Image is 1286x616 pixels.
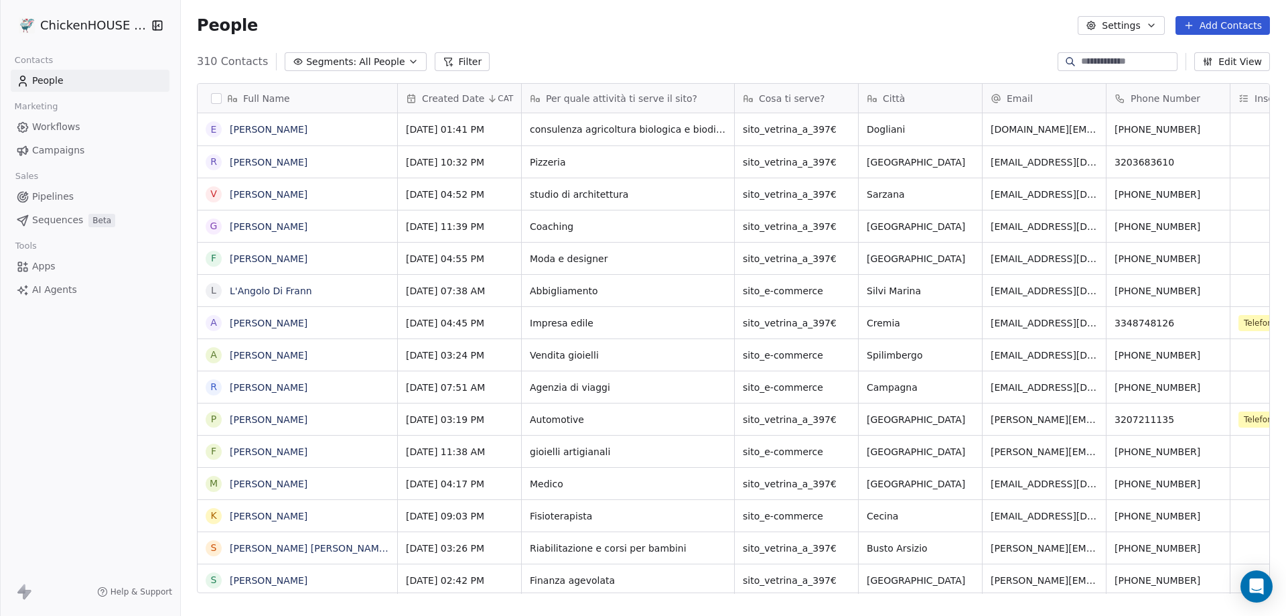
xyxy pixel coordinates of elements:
span: Sarzana [867,188,974,201]
a: Apps [11,255,169,278]
span: Coaching [530,220,726,233]
span: Created Date [422,92,484,105]
a: Workflows [11,116,169,138]
a: [PERSON_NAME] [PERSON_NAME] Vibrante [230,543,431,554]
span: [PHONE_NUMBER] [1115,123,1222,136]
a: [PERSON_NAME] [230,157,307,168]
div: Full Name [198,84,397,113]
a: [PERSON_NAME] [230,446,307,457]
span: sito_vetrina_a_397€ [743,188,850,201]
button: Add Contacts [1175,16,1270,35]
span: sito_e-commerce [743,284,850,298]
span: Città [883,92,905,105]
span: [PHONE_NUMBER] [1115,477,1222,491]
span: [DATE] 04:52 PM [406,188,513,201]
span: Silvi Marina [867,284,974,298]
span: [DATE] 03:26 PM [406,542,513,555]
a: Help & Support [97,587,172,597]
span: [GEOGRAPHIC_DATA] [867,574,974,587]
span: sito_vetrina_a_397€ [743,316,850,330]
a: [PERSON_NAME] [230,124,307,135]
span: CAT [498,93,513,104]
div: R [210,380,217,394]
span: [EMAIL_ADDRESS][DOMAIN_NAME] [991,316,1098,330]
span: [EMAIL_ADDRESS][DOMAIN_NAME] [991,509,1098,523]
a: SequencesBeta [11,209,169,231]
span: Email [1007,92,1033,105]
div: P [211,412,216,426]
span: Spilimbergo [867,349,974,362]
span: [EMAIL_ADDRESS][DOMAIN_NAME] [991,156,1098,169]
span: Apps [32,259,56,273]
a: AI Agents [11,279,169,301]
span: Moda e designer [530,252,726,265]
span: [DATE] 09:03 PM [406,509,513,523]
span: [EMAIL_ADDRESS][DOMAIN_NAME] [991,220,1098,233]
span: Campagna [867,381,974,394]
span: [PHONE_NUMBER] [1115,284,1222,298]
span: sito_e-commerce [743,349,850,362]
span: Medico [530,477,726,491]
span: 3203683610 [1115,156,1222,169]
a: [PERSON_NAME] [230,414,307,425]
span: [PHONE_NUMBER] [1115,574,1222,587]
span: [DATE] 01:41 PM [406,123,513,136]
span: consulenza agricoltura biologica e biodinamica [530,123,726,136]
span: Sequences [32,213,83,227]
span: sito_vetrina_a_397€ [743,477,850,491]
span: sito_vetrina_a_397€ [743,252,850,265]
span: Tools [9,236,42,256]
button: Edit View [1194,52,1270,71]
div: Città [859,84,982,113]
span: ChickenHOUSE snc [40,17,147,34]
span: Beta [88,214,115,227]
span: [GEOGRAPHIC_DATA] [867,477,974,491]
div: L [211,284,216,298]
div: Email [983,84,1106,113]
span: Dogliani [867,123,974,136]
span: [DATE] 07:51 AM [406,381,513,394]
span: Per quale attività ti serve il sito? [546,92,697,105]
span: Segments: [306,55,356,69]
span: Abbigliamento [530,284,726,298]
a: [PERSON_NAME] [230,350,307,361]
span: [PERSON_NAME][EMAIL_ADDRESS][DOMAIN_NAME] [991,413,1098,426]
span: sito_e-commerce [743,381,850,394]
span: [PERSON_NAME][EMAIL_ADDRESS][DOMAIN_NAME] [991,574,1098,587]
div: R [210,155,217,169]
div: S [211,573,217,587]
a: [PERSON_NAME] [230,479,307,489]
span: Pipelines [32,190,74,204]
span: 310 Contacts [197,54,268,70]
span: [PHONE_NUMBER] [1115,381,1222,394]
span: sito_vetrina_a_397€ [743,542,850,555]
span: [EMAIL_ADDRESS][DOMAIN_NAME] [991,252,1098,265]
span: [GEOGRAPHIC_DATA] [867,413,974,426]
span: gioielli artigianali [530,445,726,458]
span: [DATE] 04:17 PM [406,477,513,491]
span: Busto Arsizio [867,542,974,555]
a: [PERSON_NAME] [230,575,307,586]
span: [PERSON_NAME][EMAIL_ADDRESS][DOMAIN_NAME] [991,445,1098,458]
span: [GEOGRAPHIC_DATA] [867,220,974,233]
div: K [210,509,216,523]
span: People [32,74,64,88]
span: [EMAIL_ADDRESS][DOMAIN_NAME] [991,188,1098,201]
span: sito_vetrina_a_397€ [743,123,850,136]
span: All People [359,55,405,69]
span: [PHONE_NUMBER] [1115,349,1222,362]
div: Created DateCAT [398,84,521,113]
span: Cecina [867,509,974,523]
div: E [211,123,217,137]
span: [EMAIL_ADDRESS][DOMAIN_NAME] [991,381,1098,394]
button: ChickenHOUSE snc [16,14,143,37]
span: People [197,15,258,36]
span: [GEOGRAPHIC_DATA] [867,252,974,265]
span: Sales [9,166,44,186]
span: Help & Support [111,587,172,597]
span: Marketing [9,97,64,117]
span: [PHONE_NUMBER] [1115,542,1222,555]
span: Riabilitazione e corsi per bambini [530,542,726,555]
span: [DATE] 04:55 PM [406,252,513,265]
span: [DATE] 07:38 AM [406,284,513,298]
